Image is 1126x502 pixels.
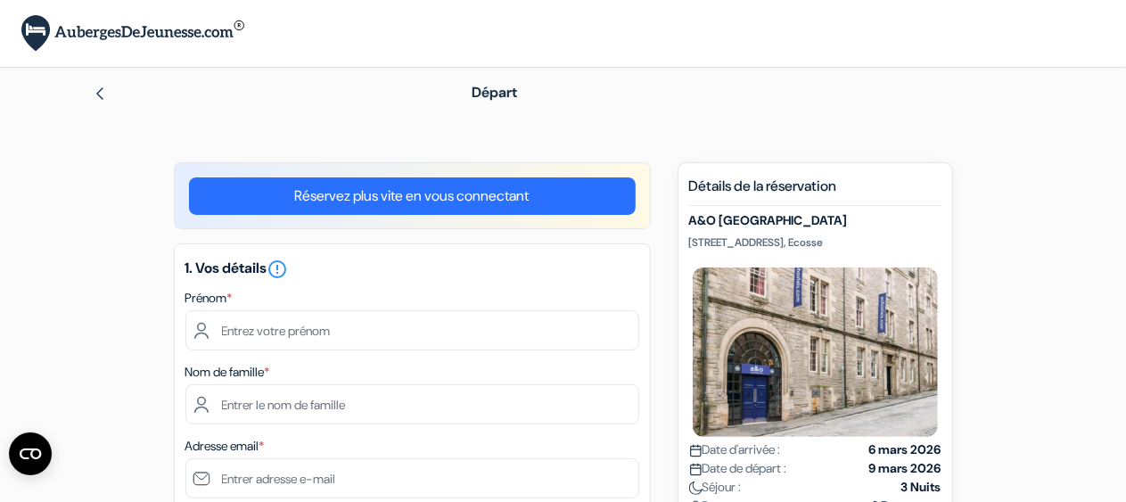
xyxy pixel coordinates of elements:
[189,177,636,215] a: Réservez plus vite en vous connectant
[185,363,270,382] label: Nom de famille
[93,86,107,101] img: left_arrow.svg
[689,444,703,457] img: calendar.svg
[9,432,52,475] button: Ouvrir le widget CMP
[689,440,781,459] span: Date d'arrivée :
[689,213,941,228] h5: A&O [GEOGRAPHIC_DATA]
[185,437,265,456] label: Adresse email
[689,235,941,250] p: [STREET_ADDRESS], Ecosse
[185,310,639,350] input: Entrez votre prénom
[267,259,289,280] i: error_outline
[472,83,517,102] span: Départ
[185,289,233,308] label: Prénom
[689,478,742,497] span: Séjour :
[689,459,787,478] span: Date de départ :
[185,384,639,424] input: Entrer le nom de famille
[901,478,941,497] strong: 3 Nuits
[689,481,703,495] img: moon.svg
[869,440,941,459] strong: 6 mars 2026
[689,463,703,476] img: calendar.svg
[689,177,941,206] h5: Détails de la réservation
[21,15,244,52] img: AubergesDeJeunesse.com
[267,259,289,277] a: error_outline
[185,458,639,498] input: Entrer adresse e-mail
[185,259,639,280] h5: 1. Vos détails
[869,459,941,478] strong: 9 mars 2026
